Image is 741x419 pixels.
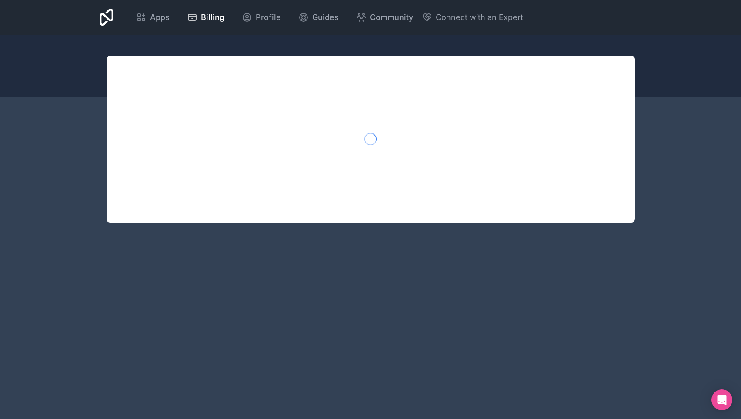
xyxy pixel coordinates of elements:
[129,8,177,27] a: Apps
[291,8,346,27] a: Guides
[436,11,523,23] span: Connect with an Expert
[349,8,420,27] a: Community
[201,11,224,23] span: Billing
[235,8,288,27] a: Profile
[312,11,339,23] span: Guides
[150,11,170,23] span: Apps
[180,8,231,27] a: Billing
[370,11,413,23] span: Community
[422,11,523,23] button: Connect with an Expert
[711,389,732,410] div: Open Intercom Messenger
[256,11,281,23] span: Profile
